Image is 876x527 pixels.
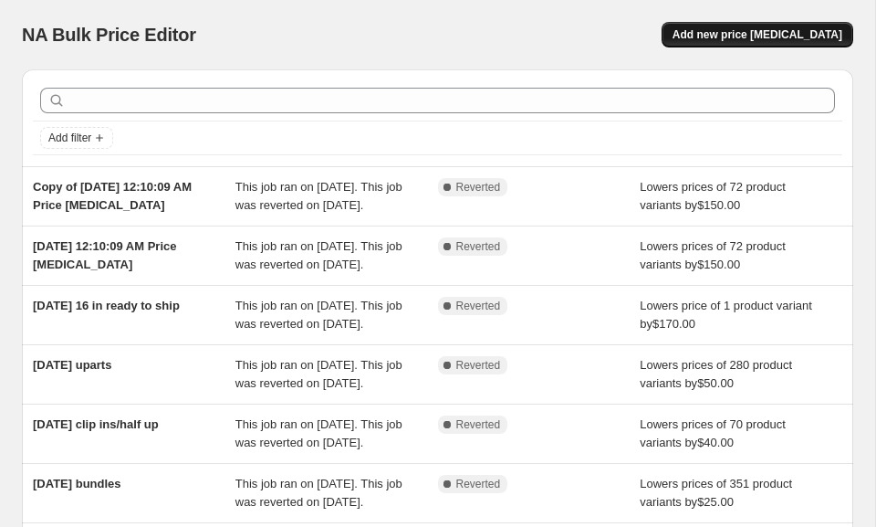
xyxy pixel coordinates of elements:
[697,258,740,271] span: $150.00
[235,180,402,212] span: This job ran on [DATE]. This job was reverted on [DATE].
[33,358,111,372] span: [DATE] uparts
[697,198,740,212] span: $150.00
[640,477,792,509] span: Lowers prices of 351 product variants by
[640,239,786,271] span: Lowers prices of 72 product variants by
[33,180,192,212] span: Copy of [DATE] 12:10:09 AM Price [MEDICAL_DATA]
[640,299,812,331] span: Lowers price of 1 product variant by
[33,299,180,312] span: [DATE] 16 in ready to ship
[235,477,402,509] span: This job ran on [DATE]. This job was reverted on [DATE].
[456,417,501,432] span: Reverted
[697,376,734,390] span: $50.00
[456,477,501,491] span: Reverted
[33,239,177,271] span: [DATE] 12:10:09 AM Price [MEDICAL_DATA]
[456,299,501,313] span: Reverted
[697,495,734,509] span: $25.00
[40,127,113,149] button: Add filter
[33,477,121,490] span: [DATE] bundles
[22,25,196,45] span: NA Bulk Price Editor
[640,358,792,390] span: Lowers prices of 280 product variants by
[456,239,501,254] span: Reverted
[48,131,91,145] span: Add filter
[640,417,786,449] span: Lowers prices of 70 product variants by
[456,180,501,195] span: Reverted
[652,317,695,331] span: $170.00
[235,239,402,271] span: This job ran on [DATE]. This job was reverted on [DATE].
[673,27,842,42] span: Add new price [MEDICAL_DATA]
[235,417,402,449] span: This job ran on [DATE]. This job was reverted on [DATE].
[235,358,402,390] span: This job ran on [DATE]. This job was reverted on [DATE].
[640,180,786,212] span: Lowers prices of 72 product variants by
[235,299,402,331] span: This job ran on [DATE]. This job was reverted on [DATE].
[662,22,853,47] button: Add new price [MEDICAL_DATA]
[697,436,734,449] span: $40.00
[456,358,501,373] span: Reverted
[33,417,159,431] span: [DATE] clip ins/half up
